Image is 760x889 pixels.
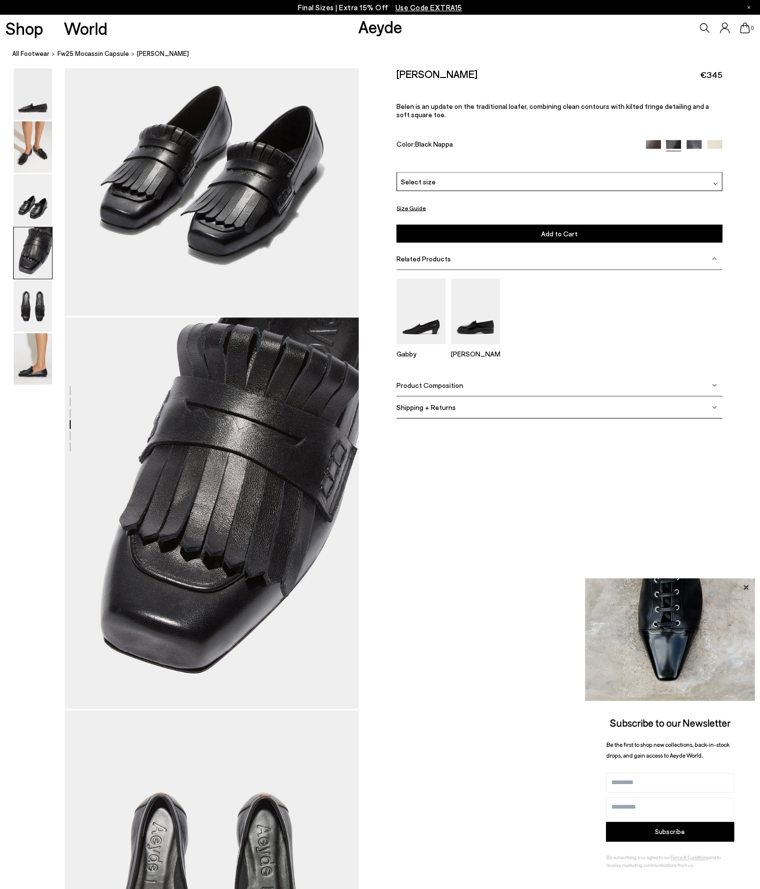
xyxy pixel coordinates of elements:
[12,49,50,59] a: All Footwear
[606,854,670,860] span: By subscribing, you agree to our
[358,16,402,37] a: Aeyde
[713,181,718,186] img: svg%3E
[712,382,717,387] img: svg%3E
[606,822,734,841] button: Subscribe
[451,337,500,358] a: Leon Loafers [PERSON_NAME]
[5,20,43,37] a: Shop
[396,225,722,243] button: Add to Cart
[670,854,708,860] a: Terms & Conditions
[700,69,722,81] span: €345
[451,279,500,344] img: Leon Loafers
[64,20,107,37] a: World
[396,381,463,389] span: Product Composition
[14,333,52,385] img: Belen Tassel Loafers - Image 6
[57,49,129,59] a: Fw25 Mocassin Capsule
[451,350,500,358] p: [PERSON_NAME]
[14,280,52,332] img: Belen Tassel Loafers - Image 5
[396,350,446,358] p: Gabby
[14,122,52,173] img: Belen Tassel Loafers - Image 2
[396,254,451,263] span: Related Products
[610,716,731,729] span: Subscribe to our Newsletter
[415,140,453,149] span: Black Nappa
[57,50,129,58] span: Fw25 Mocassin Capsule
[396,337,446,358] a: Gabby Almond-Toe Loafers Gabby
[585,578,755,701] img: ca3f721fb6ff708a270709c41d776025.jpg
[396,140,635,152] div: Color:
[14,175,52,226] img: Belen Tassel Loafers - Image 3
[14,69,52,120] img: Belen Tassel Loafers - Image 1
[396,102,722,119] p: Belen is an update on the traditional loafer, combining clean contours with kilted fringe detaili...
[401,177,436,187] span: Select size
[396,403,456,411] span: Shipping + Returns
[740,23,750,33] a: 0
[396,279,446,344] img: Gabby Almond-Toe Loafers
[750,25,755,31] span: 0
[396,68,477,80] h2: [PERSON_NAME]
[541,229,577,238] span: Add to Cart
[395,3,462,12] span: Navigate to /collections/ss25-final-sizes
[606,741,730,759] span: Be the first to shop new collections, back-in-stock drops, and gain access to Aeyde World.
[14,228,52,279] img: Belen Tassel Loafers - Image 4
[298,1,462,14] p: Final Sizes | Extra 15% Off
[712,256,717,261] img: svg%3E
[12,41,760,68] nav: breadcrumb
[396,202,426,214] button: Size Guide
[137,49,189,59] span: [PERSON_NAME]
[712,405,717,409] img: svg%3E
